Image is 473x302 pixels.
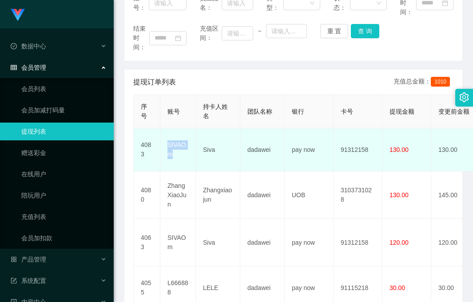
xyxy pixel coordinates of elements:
[310,0,315,7] i: 图标: down
[11,277,46,284] span: 系统配置
[21,165,107,183] a: 在线用户
[222,26,253,40] input: 请输入最小值为
[438,108,469,115] span: 变更前金额
[196,219,240,266] td: Siva
[21,144,107,162] a: 赠送彩金
[200,24,222,43] span: 充值区间：
[240,128,285,171] td: dadawei
[376,0,382,7] i: 图标: down
[134,128,160,171] td: 4083
[320,24,349,38] button: 重 置
[431,77,450,87] span: 1010
[133,24,149,52] span: 结束时间：
[390,191,409,199] span: 130.00
[351,24,379,38] button: 查 询
[334,219,382,266] td: 91312158
[134,219,160,266] td: 4063
[11,43,17,49] i: 图标: check-circle-o
[11,9,25,21] img: logo.9652507e.png
[167,108,180,115] span: 账号
[459,92,469,102] i: 图标: setting
[141,103,147,119] span: 序号
[11,256,17,262] i: 图标: appstore-o
[253,27,266,36] span: ~
[341,108,353,115] span: 卡号
[196,171,240,219] td: Zhangxiaojun
[11,43,46,50] span: 数据中心
[21,123,107,140] a: 提现列表
[21,229,107,247] a: 会员加扣款
[292,108,304,115] span: 银行
[247,108,272,115] span: 团队名称
[285,171,334,219] td: UOB
[160,128,196,171] td: SIVAOm
[134,171,160,219] td: 4080
[11,256,46,263] span: 产品管理
[390,108,414,115] span: 提现金额
[394,77,453,87] div: 充值总金额：
[240,171,285,219] td: dadawei
[390,284,405,291] span: 30.00
[196,128,240,171] td: Siva
[240,219,285,266] td: dadawei
[21,80,107,98] a: 会员列表
[390,146,409,153] span: 130.00
[266,24,307,38] input: 请输入最大值为
[11,64,17,71] i: 图标: table
[334,171,382,219] td: 3103731028
[11,278,17,284] i: 图标: form
[390,239,409,246] span: 120.00
[21,101,107,119] a: 会员加减打码量
[160,171,196,219] td: ZhangXiaoJun
[21,187,107,204] a: 陪玩用户
[160,219,196,266] td: SIVAOm
[11,64,46,71] span: 会员管理
[334,128,382,171] td: 91312158
[285,219,334,266] td: pay now
[175,35,181,41] i: 图标: calendar
[21,208,107,226] a: 充值列表
[203,103,228,119] span: 持卡人姓名
[133,77,176,87] span: 提现订单列表
[285,128,334,171] td: pay now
